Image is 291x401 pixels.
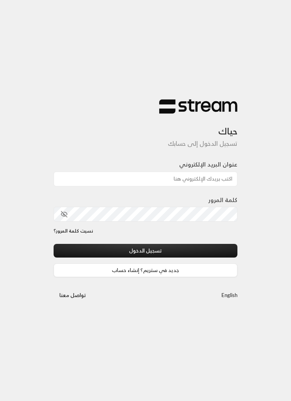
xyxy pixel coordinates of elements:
[57,208,71,221] button: toggle password visibility
[221,289,237,303] a: English
[54,140,237,147] h5: تسجيل الدخول إلى حسابك
[208,196,237,205] label: كلمة المرور
[54,114,237,137] h3: حياك
[54,227,93,235] a: نسيت كلمة المرور؟
[54,244,237,258] button: تسجيل الدخول
[54,172,237,186] input: اكتب بريدك الإلكتروني هنا
[54,289,92,303] button: تواصل معنا
[159,99,237,114] img: Stream Logo
[54,263,237,277] a: جديد في ستريم؟ إنشاء حساب
[54,291,92,300] a: تواصل معنا
[179,160,237,169] label: عنوان البريد الإلكتروني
